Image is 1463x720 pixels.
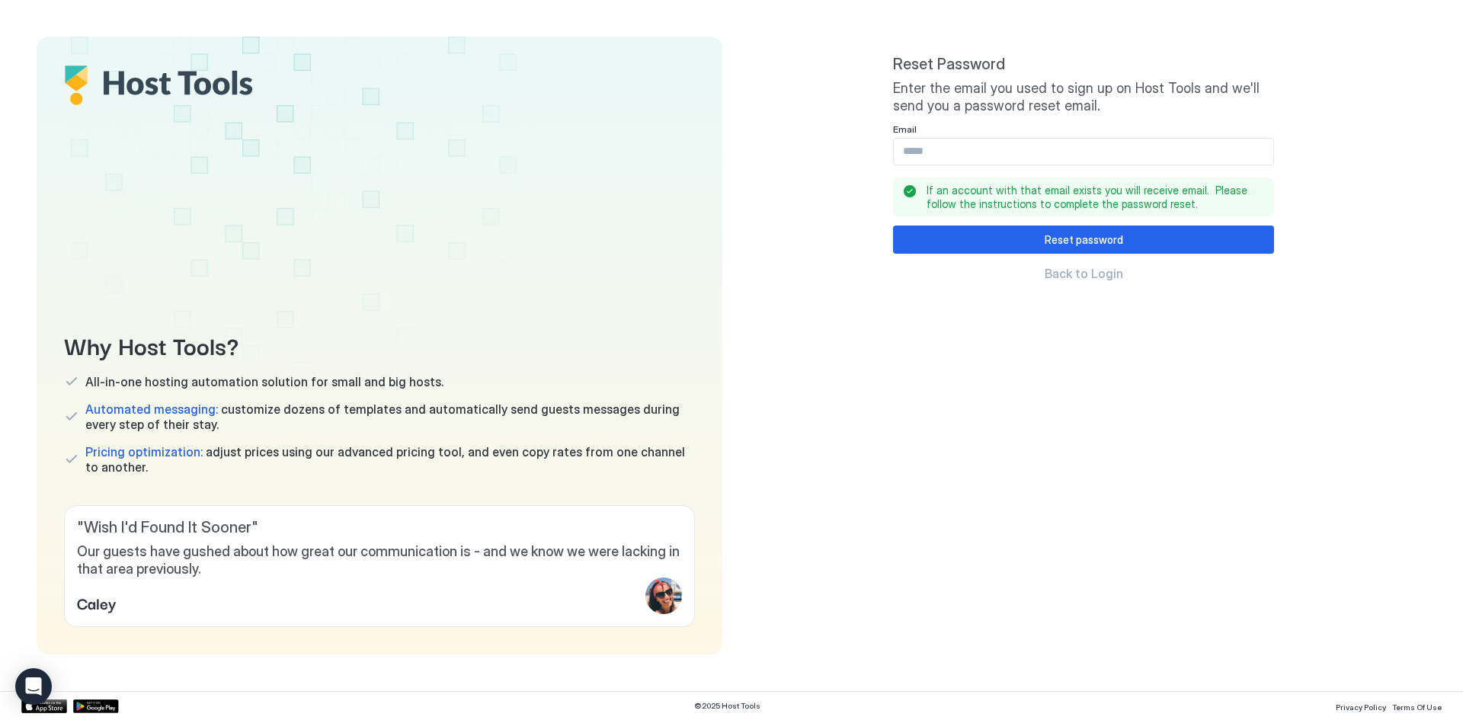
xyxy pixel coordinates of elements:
[1392,698,1442,714] a: Terms Of Use
[1045,266,1123,281] span: Back to Login
[1336,698,1386,714] a: Privacy Policy
[893,123,917,135] span: Email
[15,668,52,705] div: Open Intercom Messenger
[1392,702,1442,712] span: Terms Of Use
[21,699,67,713] a: App Store
[85,402,218,417] span: Automated messaging:
[893,266,1274,281] a: Back to Login
[77,591,117,614] span: Caley
[645,578,682,614] div: profile
[694,701,760,711] span: © 2025 Host Tools
[893,226,1274,254] button: Reset password
[893,55,1274,74] span: Reset Password
[927,184,1256,210] span: If an account with that email exists you will receive email. Please follow the instructions to co...
[64,328,695,362] span: Why Host Tools?
[1045,232,1123,248] div: Reset password
[73,699,119,713] a: Google Play Store
[894,139,1273,165] input: Input Field
[77,518,682,537] span: " Wish I'd Found It Sooner "
[85,374,443,389] span: All-in-one hosting automation solution for small and big hosts.
[893,80,1274,114] span: Enter the email you used to sign up on Host Tools and we'll send you a password reset email.
[77,543,682,578] span: Our guests have gushed about how great our communication is - and we know we were lacking in that...
[1336,702,1386,712] span: Privacy Policy
[85,444,695,475] span: adjust prices using our advanced pricing tool, and even copy rates from one channel to another.
[85,402,695,432] span: customize dozens of templates and automatically send guests messages during every step of their s...
[85,444,203,459] span: Pricing optimization:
